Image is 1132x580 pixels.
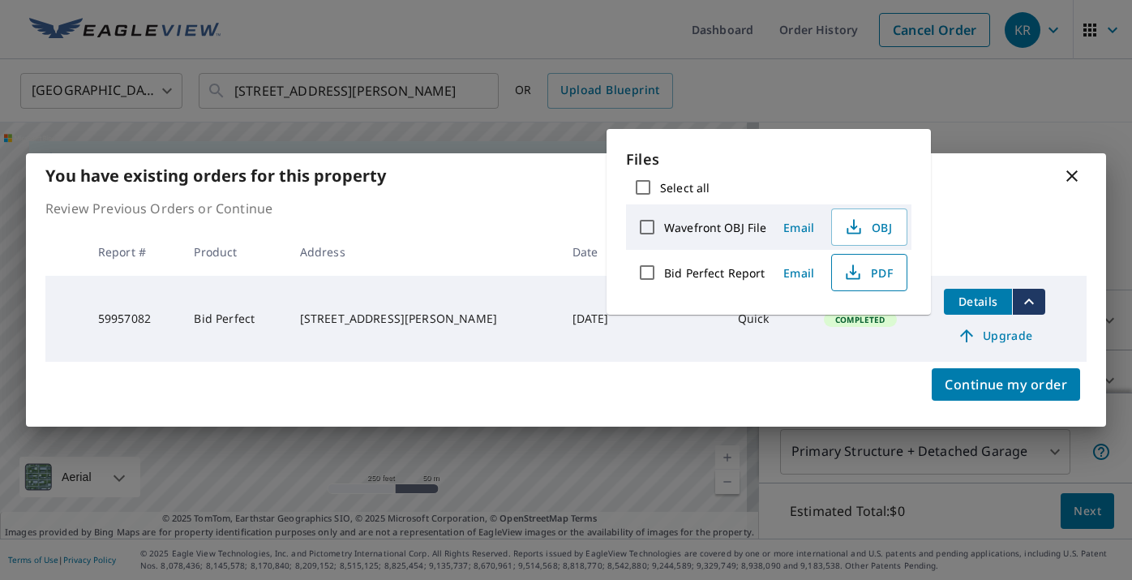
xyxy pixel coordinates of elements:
span: OBJ [842,217,894,237]
span: PDF [842,263,894,282]
td: 59957082 [85,276,182,362]
td: Bid Perfect [181,276,286,362]
b: You have existing orders for this property [45,165,386,187]
label: Wavefront OBJ File [664,220,766,235]
p: Review Previous Orders or Continue [45,199,1087,218]
div: [STREET_ADDRESS][PERSON_NAME] [300,311,547,327]
span: Details [954,294,1002,309]
span: Email [779,220,818,235]
span: Upgrade [954,326,1036,346]
label: Select all [660,180,710,195]
button: PDF [831,254,907,291]
button: OBJ [831,208,907,246]
a: Upgrade [944,323,1045,349]
p: Files [626,148,911,170]
span: Email [779,265,818,281]
th: Product [181,228,286,276]
th: Date [560,228,636,276]
button: Email [773,215,825,240]
button: detailsBtn-59957082 [944,289,1012,315]
button: filesDropdownBtn-59957082 [1012,289,1045,315]
td: Quick [725,276,811,362]
th: Address [287,228,560,276]
button: Email [773,260,825,286]
span: Completed [825,314,894,325]
td: [DATE] [560,276,636,362]
label: Bid Perfect Report [664,265,765,281]
span: Continue my order [945,373,1067,396]
th: Report # [85,228,182,276]
button: Continue my order [932,368,1080,401]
